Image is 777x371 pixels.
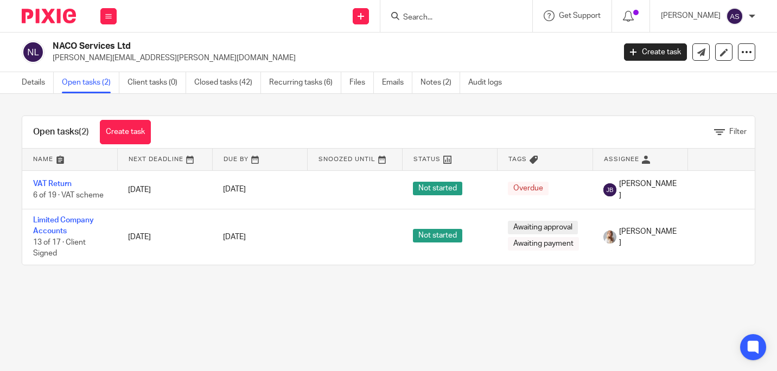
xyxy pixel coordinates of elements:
span: Tags [508,156,527,162]
td: [DATE] [117,209,212,264]
span: Overdue [508,182,549,195]
h2: NACO Services Ltd [53,41,496,52]
p: [PERSON_NAME][EMAIL_ADDRESS][PERSON_NAME][DOMAIN_NAME] [53,53,608,63]
span: [DATE] [223,186,246,194]
td: [DATE] [117,170,212,209]
a: Closed tasks (42) [194,72,261,93]
span: [DATE] [223,233,246,241]
span: Snoozed Until [319,156,375,162]
a: Create task [624,43,687,61]
span: 13 of 17 · Client Signed [33,239,86,258]
a: Details [22,72,54,93]
span: (2) [79,127,89,136]
a: Client tasks (0) [128,72,186,93]
a: Create task [100,120,151,144]
span: Awaiting approval [508,221,578,234]
img: svg%3E [726,8,743,25]
span: Not started [413,182,462,195]
h1: Open tasks [33,126,89,138]
a: VAT Return [33,180,72,188]
a: Recurring tasks (6) [269,72,341,93]
a: Open tasks (2) [62,72,119,93]
input: Search [402,13,500,23]
span: Awaiting payment [508,237,579,251]
span: Get Support [559,12,601,20]
span: [PERSON_NAME] [619,178,677,201]
img: svg%3E [603,183,616,196]
a: Limited Company Accounts [33,216,94,235]
span: Filter [729,128,747,136]
a: Audit logs [468,72,510,93]
span: [PERSON_NAME] [619,226,677,248]
img: Pixie [22,9,76,23]
a: Emails [382,72,412,93]
span: Status [413,156,441,162]
span: Not started [413,229,462,242]
img: svg%3E [22,41,44,63]
p: [PERSON_NAME] [661,10,721,21]
a: Files [349,72,374,93]
img: IMG_9968.jpg [603,231,616,244]
span: 6 of 19 · VAT scheme [33,191,104,199]
a: Notes (2) [421,72,460,93]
